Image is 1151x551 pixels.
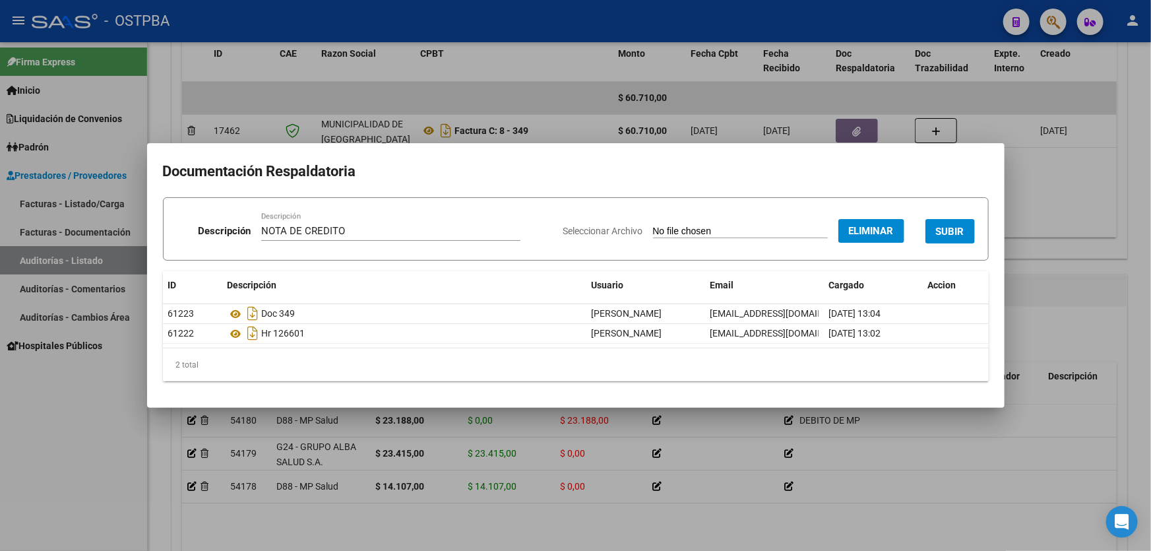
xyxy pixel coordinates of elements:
datatable-header-cell: Descripción [222,271,586,300]
span: ID [168,280,177,290]
i: Descargar documento [245,323,262,344]
div: Doc 349 [228,303,581,324]
div: 2 total [163,348,989,381]
span: SUBIR [936,226,964,238]
span: 61223 [168,308,195,319]
p: Descripción [198,224,251,239]
datatable-header-cell: Usuario [586,271,705,300]
span: Descripción [228,280,277,290]
span: Seleccionar Archivo [563,226,643,236]
span: [EMAIL_ADDRESS][DOMAIN_NAME] [710,328,857,339]
span: Cargado [829,280,865,290]
span: [EMAIL_ADDRESS][DOMAIN_NAME] [710,308,857,319]
datatable-header-cell: Email [705,271,824,300]
span: Eliminar [849,225,894,237]
i: Descargar documento [245,303,262,324]
button: SUBIR [925,219,975,243]
h2: Documentación Respaldatoria [163,159,989,184]
span: [PERSON_NAME] [592,328,662,339]
span: 61222 [168,328,195,339]
div: Open Intercom Messenger [1106,506,1138,538]
datatable-header-cell: ID [163,271,222,300]
span: Email [710,280,734,290]
span: [DATE] 13:02 [829,328,881,339]
span: [DATE] 13:04 [829,308,881,319]
datatable-header-cell: Accion [923,271,989,300]
button: Eliminar [838,219,904,243]
span: Accion [928,280,956,290]
span: Usuario [592,280,624,290]
span: [PERSON_NAME] [592,308,662,319]
datatable-header-cell: Cargado [824,271,923,300]
div: Hr 126601 [228,323,581,344]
